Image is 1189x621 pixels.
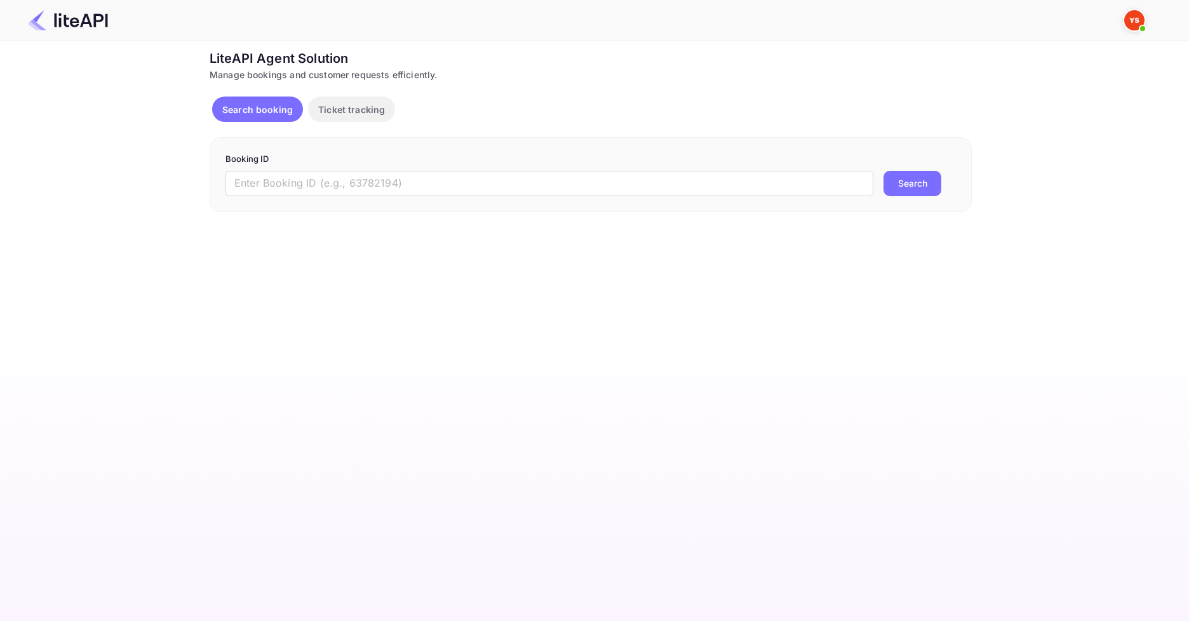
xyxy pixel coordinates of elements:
button: Search [883,171,941,196]
div: Manage bookings and customer requests efficiently. [210,68,972,81]
p: Search booking [222,103,293,116]
p: Ticket tracking [318,103,385,116]
div: LiteAPI Agent Solution [210,49,972,68]
p: Booking ID [225,153,956,166]
input: Enter Booking ID (e.g., 63782194) [225,171,873,196]
img: LiteAPI Logo [28,10,108,30]
img: Yandex Support [1124,10,1145,30]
